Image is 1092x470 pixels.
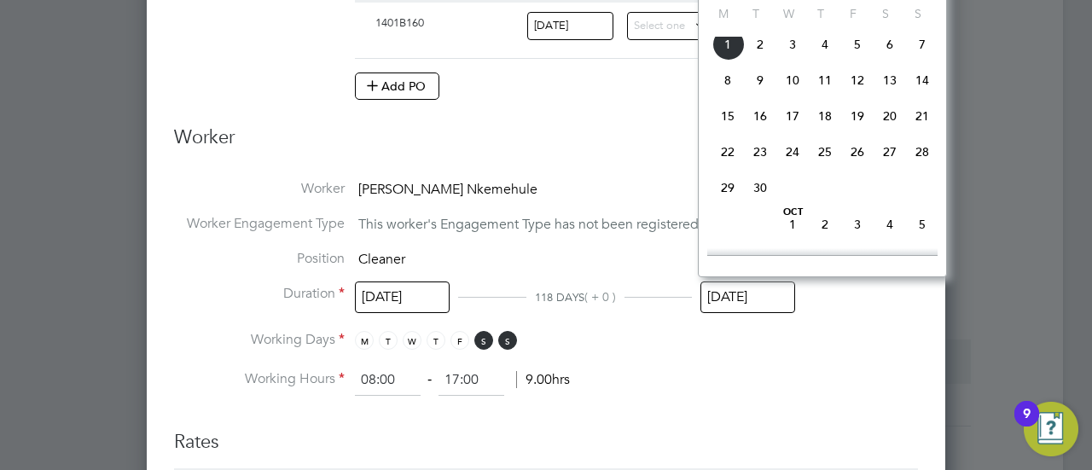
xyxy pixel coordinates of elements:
span: 1 [712,28,744,61]
span: 4 [809,28,841,61]
span: 8 [776,244,809,276]
span: 19 [841,100,874,132]
span: 28 [906,136,938,168]
span: 30 [744,171,776,204]
span: S [498,331,517,350]
span: ( + 0 ) [584,289,616,305]
span: W [403,331,421,350]
h3: Rates [174,413,918,455]
span: 12 [841,64,874,96]
span: 3 [841,208,874,241]
label: Worker [174,180,345,198]
span: 5 [906,208,938,241]
span: 20 [874,100,906,132]
span: 7 [744,244,776,276]
span: 17 [776,100,809,132]
span: 5 [841,28,874,61]
span: T [427,331,445,350]
span: 3 [776,28,809,61]
div: 9 [1023,414,1031,436]
span: 12 [906,244,938,276]
button: Open Resource Center, 9 new notifications [1024,402,1078,456]
span: [PERSON_NAME] Nkemehule [358,181,537,198]
span: 29 [712,171,744,204]
span: 25 [809,136,841,168]
span: 2 [809,208,841,241]
span: 1 [776,208,809,241]
span: 13 [874,64,906,96]
span: 24 [776,136,809,168]
span: 26 [841,136,874,168]
span: 14 [906,64,938,96]
span: 6 [874,28,906,61]
input: 08:00 [355,365,421,396]
label: Working Hours [174,370,345,388]
span: M [355,331,374,350]
span: 16 [744,100,776,132]
label: Position [174,250,345,268]
label: Duration [174,285,345,303]
input: Select one [627,12,713,40]
span: S [902,6,934,21]
button: Add PO [355,73,439,100]
span: ‐ [424,371,435,388]
span: 9 [744,64,776,96]
span: 18 [809,100,841,132]
input: 17:00 [439,365,504,396]
span: 1401B160 [375,15,424,30]
span: S [869,6,902,21]
span: T [740,6,772,21]
input: Select one [700,281,795,313]
span: 11 [809,64,841,96]
span: F [450,331,469,350]
span: 21 [906,100,938,132]
span: S [474,331,493,350]
label: Worker Engagement Type [174,215,345,233]
span: 23 [744,136,776,168]
span: 4 [874,208,906,241]
span: M [707,6,740,21]
span: T [804,6,837,21]
input: Select one [527,12,613,40]
span: 9.00hrs [516,371,570,388]
span: 6 [712,244,744,276]
span: Oct [776,208,809,217]
h3: Worker [174,125,918,164]
span: 11 [874,244,906,276]
span: This worker's Engagement Type has not been registered by its Agency. [358,216,787,233]
span: T [379,331,398,350]
span: 27 [874,136,906,168]
span: 10 [776,64,809,96]
input: Select one [355,281,450,313]
span: 118 DAYS [535,290,584,305]
span: 7 [906,28,938,61]
span: Cleaner [358,251,405,268]
span: 22 [712,136,744,168]
span: 15 [712,100,744,132]
span: 10 [841,244,874,276]
span: 8 [712,64,744,96]
span: 9 [809,244,841,276]
label: Working Days [174,331,345,349]
span: W [772,6,804,21]
span: F [837,6,869,21]
span: 2 [744,28,776,61]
